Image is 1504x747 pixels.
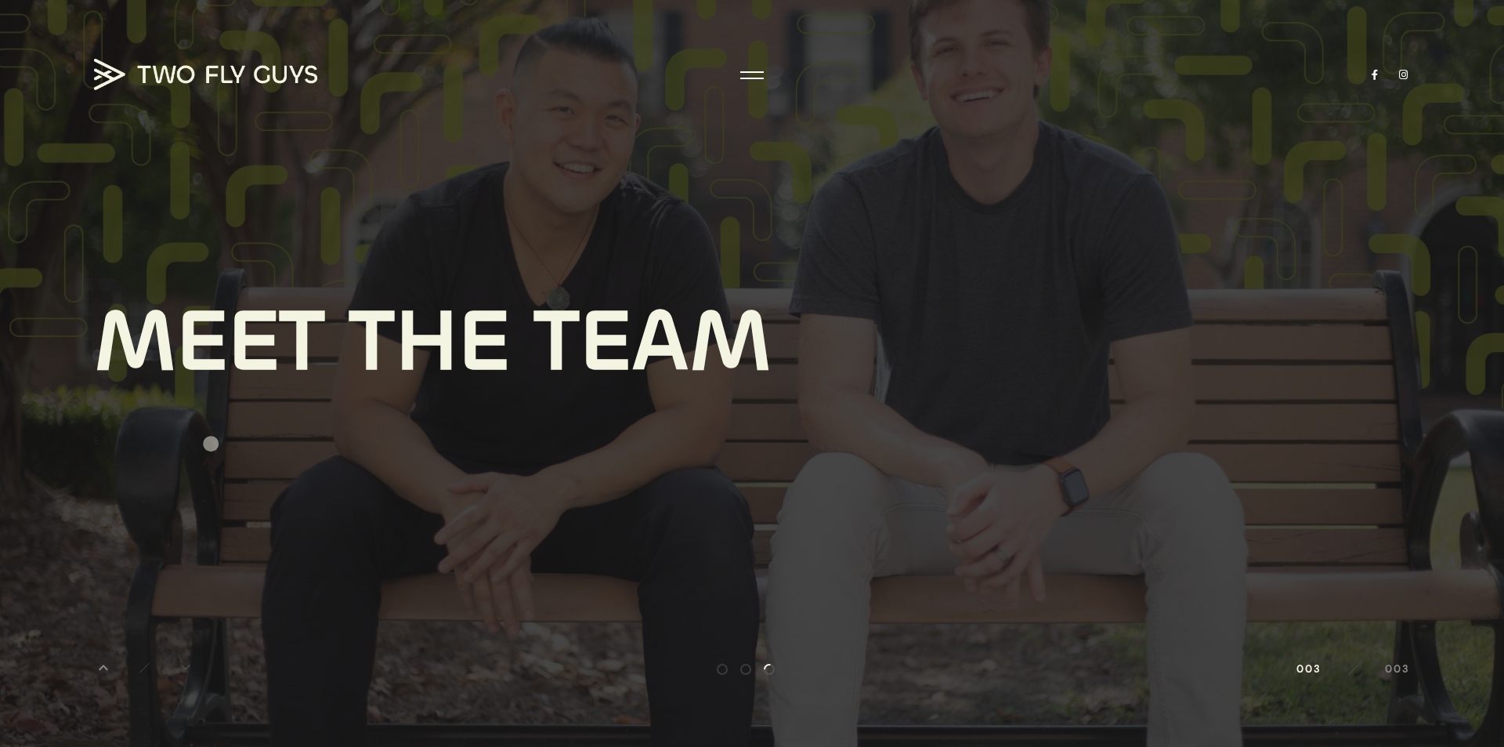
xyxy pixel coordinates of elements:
i: keyboard_arrow_up [94,658,113,677]
div: Next slide [176,658,195,677]
a: TWO FLY GUYS MEDIA TWO FLY GUYS MEDIA [94,59,329,90]
div: M [689,296,772,388]
div: Go to slide 1 [717,664,728,675]
div: Previous slide [94,658,113,677]
div: T [280,296,325,388]
div: T [349,296,395,388]
div: E [580,296,631,388]
div: Explore [94,432,150,450]
div: E [228,296,280,388]
div: keyboard_arrow_right [158,433,174,449]
i: keyboard_arrow_down [176,658,195,677]
div: T [534,296,580,388]
a: Explore keyboard_arrow_right [94,432,174,450]
div: M [94,296,176,388]
div: H [395,296,458,388]
div: A [631,296,689,388]
div: E [176,296,228,388]
img: TWO FLY GUYS MEDIA [94,59,317,90]
div: Go to slide 2 [740,664,751,675]
div: E [458,296,510,388]
div: Go to slide 3 [764,664,775,675]
a: MEET THE TEAM [94,296,772,430]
